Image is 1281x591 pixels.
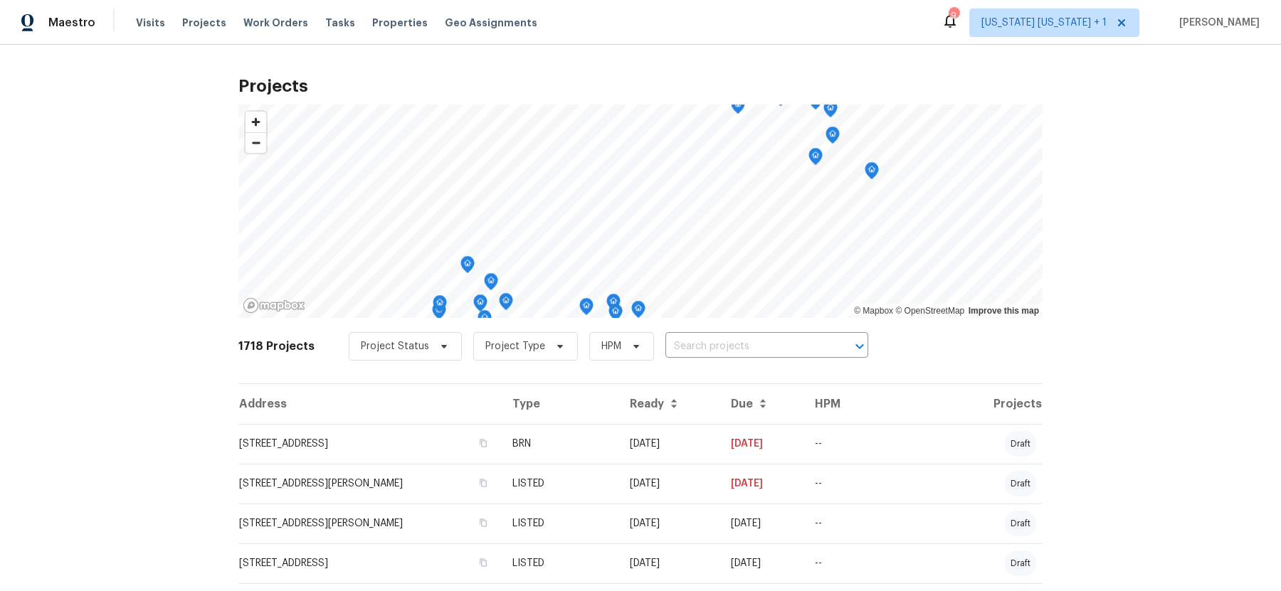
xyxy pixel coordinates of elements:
span: Project Type [485,339,545,353]
span: [US_STATE] [US_STATE] + 1 [981,16,1107,30]
td: [STREET_ADDRESS] [238,424,501,464]
div: Map marker [478,310,492,332]
span: Zoom out [246,133,266,153]
h2: 1718 Projects [238,339,315,353]
div: draft [1005,431,1036,457]
div: Map marker [823,100,838,122]
th: Address [238,384,501,424]
th: Projects [939,384,1043,424]
td: BRN [501,424,618,464]
td: [DATE] [719,464,803,504]
td: LISTED [501,504,618,543]
td: [DATE] [618,543,719,583]
a: Mapbox [854,306,893,316]
td: -- [803,464,939,504]
div: Map marker [826,127,840,149]
span: Visits [136,16,165,30]
td: [DATE] [719,504,803,543]
button: Copy Address [477,437,490,449]
td: LISTED [501,543,618,583]
button: Zoom in [246,112,266,132]
a: Improve this map [969,306,1039,316]
div: Map marker [579,298,594,320]
td: LISTED [501,464,618,504]
div: draft [1005,511,1036,536]
div: Map marker [808,148,823,170]
span: Geo Assignments [445,16,537,30]
button: Copy Address [477,516,490,529]
div: Map marker [432,302,446,324]
td: -- [803,543,939,583]
span: Work Orders [243,16,308,30]
div: Map marker [731,97,745,119]
td: [DATE] [618,464,719,504]
td: -- [803,504,939,543]
th: HPM [803,384,939,424]
span: Projects [182,16,226,30]
span: Tasks [325,18,355,28]
button: Zoom out [246,132,266,153]
td: [STREET_ADDRESS] [238,543,501,583]
td: -- [803,424,939,464]
a: Mapbox homepage [243,297,305,314]
th: Ready [618,384,719,424]
td: [DATE] [618,424,719,464]
div: Map marker [608,304,623,326]
span: Maestro [48,16,95,30]
div: Map marker [484,273,498,295]
span: Properties [372,16,428,30]
button: Open [850,336,870,356]
td: [STREET_ADDRESS][PERSON_NAME] [238,504,501,543]
div: Map marker [473,294,487,316]
div: draft [1005,550,1036,576]
input: Search projects [665,336,828,358]
td: [DATE] [618,504,719,543]
div: Map marker [631,301,645,323]
a: OpenStreetMap [895,306,964,316]
div: draft [1005,471,1036,496]
button: Copy Address [477,556,490,569]
th: Type [501,384,618,424]
td: [STREET_ADDRESS][PERSON_NAME] [238,464,501,504]
td: [DATE] [719,543,803,583]
button: Copy Address [477,476,490,489]
td: [DATE] [719,424,803,464]
div: 9 [949,9,959,23]
span: HPM [601,339,621,353]
span: [PERSON_NAME] [1174,16,1260,30]
h2: Projects [238,79,1043,93]
th: Due [719,384,803,424]
div: Map marker [460,256,475,278]
div: Map marker [463,318,478,340]
span: Project Status [361,339,429,353]
div: Map marker [865,162,879,184]
div: Map marker [606,294,621,316]
canvas: Map [238,105,1043,318]
div: Map marker [433,295,447,317]
div: Map marker [499,293,513,315]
